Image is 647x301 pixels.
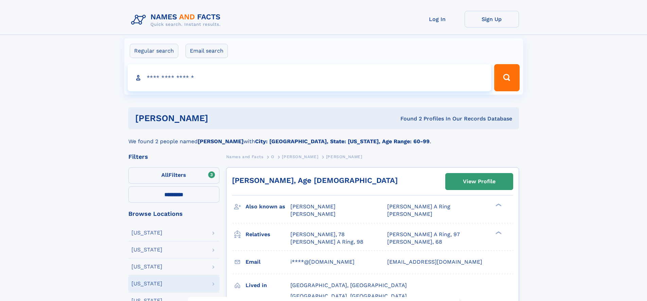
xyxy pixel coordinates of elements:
a: Sign Up [465,11,519,27]
div: [US_STATE] [131,281,162,286]
div: [US_STATE] [131,247,162,252]
div: Browse Locations [128,211,219,217]
span: [PERSON_NAME] [290,203,336,210]
span: All [161,172,168,178]
a: [PERSON_NAME], Age [DEMOGRAPHIC_DATA] [232,176,398,185]
a: [PERSON_NAME] A Ring, 98 [290,238,363,246]
a: Log In [410,11,465,27]
span: [PERSON_NAME] [387,211,432,217]
input: search input [128,64,491,91]
div: Filters [128,154,219,160]
b: City: [GEOGRAPHIC_DATA], State: [US_STATE], Age Range: 60-99 [255,138,430,145]
button: Search Button [494,64,519,91]
div: View Profile [463,174,496,189]
label: Regular search [130,44,178,58]
h3: Email [246,256,290,268]
span: [PERSON_NAME] A Ring [387,203,450,210]
img: Logo Names and Facts [128,11,226,29]
span: [EMAIL_ADDRESS][DOMAIN_NAME] [387,259,482,265]
div: [US_STATE] [131,264,162,269]
div: Found 2 Profiles In Our Records Database [304,115,512,123]
h3: Also known as [246,201,290,212]
div: ❯ [494,203,502,207]
span: [GEOGRAPHIC_DATA], [GEOGRAPHIC_DATA] [290,293,407,299]
h3: Relatives [246,229,290,240]
div: [US_STATE] [131,230,162,236]
a: [PERSON_NAME], 78 [290,231,345,238]
span: [PERSON_NAME] [326,154,362,159]
a: View Profile [446,173,513,190]
div: We found 2 people named with . [128,129,519,146]
div: ❯ [494,230,502,235]
label: Email search [185,44,228,58]
a: [PERSON_NAME] A Ring, 97 [387,231,460,238]
span: O [271,154,274,159]
span: [PERSON_NAME] [290,211,336,217]
a: [PERSON_NAME] [282,152,318,161]
a: Names and Facts [226,152,264,161]
h1: [PERSON_NAME] [135,114,304,123]
a: [PERSON_NAME], 68 [387,238,442,246]
h3: Lived in [246,280,290,291]
b: [PERSON_NAME] [198,138,244,145]
a: O [271,152,274,161]
span: [PERSON_NAME] [282,154,318,159]
span: [GEOGRAPHIC_DATA], [GEOGRAPHIC_DATA] [290,282,407,288]
label: Filters [128,167,219,184]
